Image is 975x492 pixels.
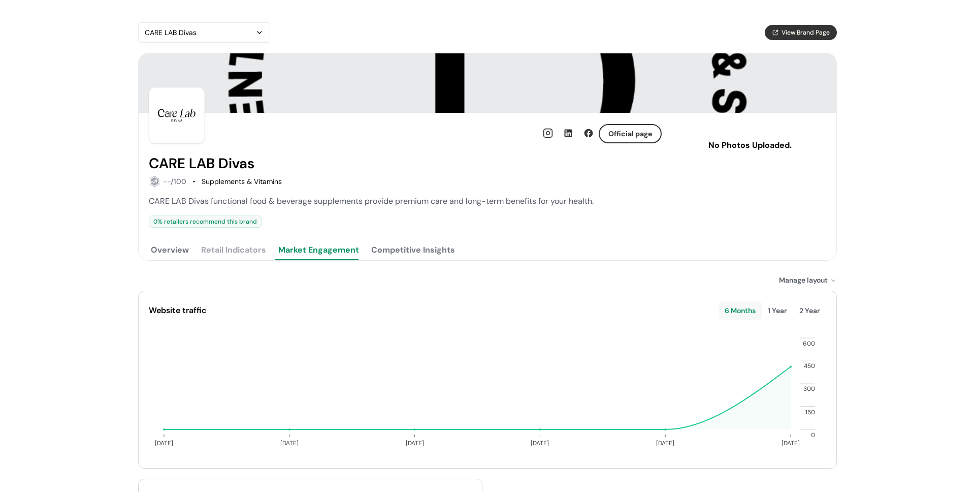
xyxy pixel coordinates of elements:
[202,176,282,187] div: Supplements & Vitamins
[805,408,815,416] text: 150
[145,26,253,39] div: CARE LAB Divas
[779,275,837,286] div: Manage layout
[163,177,171,186] span: --
[149,87,205,143] img: Brand Photo
[155,439,173,447] tspan: [DATE]
[171,177,186,186] span: /100
[762,301,793,320] div: 1 Year
[803,385,815,393] text: 300
[656,439,674,447] tspan: [DATE]
[793,301,826,320] div: 2 Year
[531,439,549,447] tspan: [DATE]
[139,53,836,113] img: Brand cover image
[803,340,815,348] text: 600
[690,139,810,151] p: No Photos Uploaded.
[811,431,815,439] text: 0
[199,240,268,260] button: Retail Indicators
[782,439,800,447] tspan: [DATE]
[406,439,424,447] tspan: [DATE]
[149,304,719,317] div: Website traffic
[369,240,457,260] button: Competitive Insights
[765,25,837,40] button: View Brand Page
[719,301,762,320] div: 6 Months
[599,124,662,143] button: Official page
[149,156,254,172] h2: CARE LAB Divas
[280,439,299,447] tspan: [DATE]
[782,28,830,37] span: View Brand Page
[149,240,191,260] button: Overview
[276,240,361,260] button: Market Engagement
[149,196,594,206] span: CARE LAB Divas functional food & beverage supplements provide premium care and long-term benefits...
[804,362,815,370] text: 450
[149,216,262,228] div: 0 % retailers recommend this brand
